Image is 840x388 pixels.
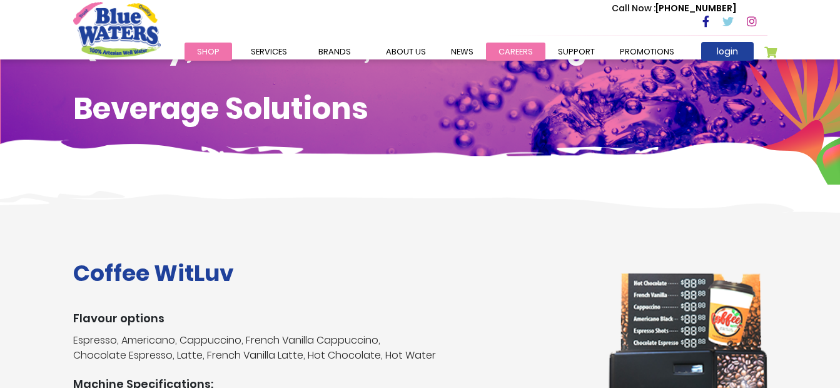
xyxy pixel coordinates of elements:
[612,2,655,14] span: Call Now :
[73,333,589,363] p: Espresso, Americano, Cappuccino, French Vanilla Cappuccino, Chocolate Espresso, Latte, French Van...
[438,43,486,61] a: News
[612,2,736,15] p: [PHONE_NUMBER]
[251,46,287,58] span: Services
[73,312,589,325] h3: Flavour options
[373,43,438,61] a: about us
[545,43,607,61] a: support
[73,2,161,57] a: store logo
[318,46,351,58] span: Brands
[73,29,767,66] h1: Quality, Functional, Great Tasting
[73,260,589,287] h1: Coffee WitLuv
[73,91,767,127] h1: Beverage Solutions
[607,43,687,61] a: Promotions
[197,46,220,58] span: Shop
[486,43,545,61] a: careers
[701,42,754,61] a: login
